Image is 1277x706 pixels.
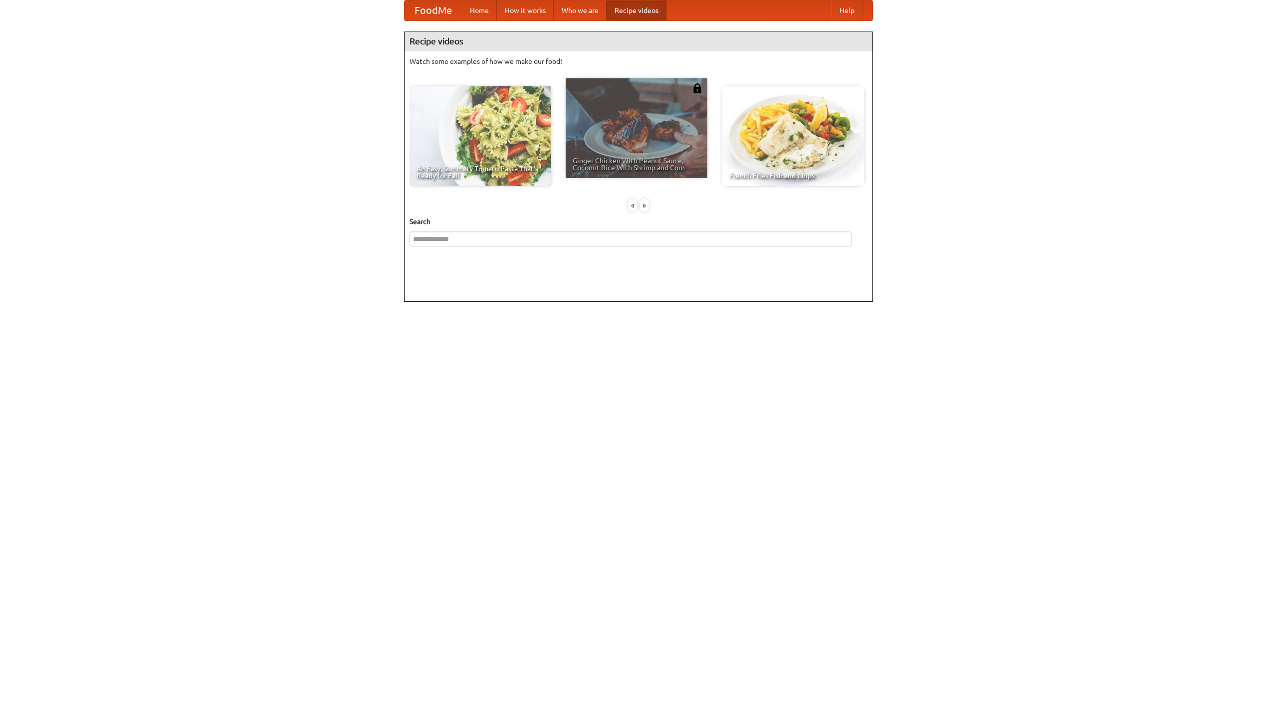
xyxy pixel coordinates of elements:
[640,199,649,212] div: »
[722,86,864,186] a: French Fries Fish and Chips
[832,0,862,20] a: Help
[417,165,544,179] span: An Easy, Summery Tomato Pasta That's Ready for Fall
[554,0,607,20] a: Who we are
[607,0,666,20] a: Recipe videos
[462,0,497,20] a: Home
[729,172,857,179] span: French Fries Fish and Chips
[410,217,867,227] h5: Search
[410,86,551,186] a: An Easy, Summery Tomato Pasta That's Ready for Fall
[692,83,702,93] img: 483408.png
[628,199,637,212] div: «
[405,31,872,51] h4: Recipe videos
[497,0,554,20] a: How it works
[410,56,867,66] p: Watch some examples of how we make our food!
[405,0,462,20] a: FoodMe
